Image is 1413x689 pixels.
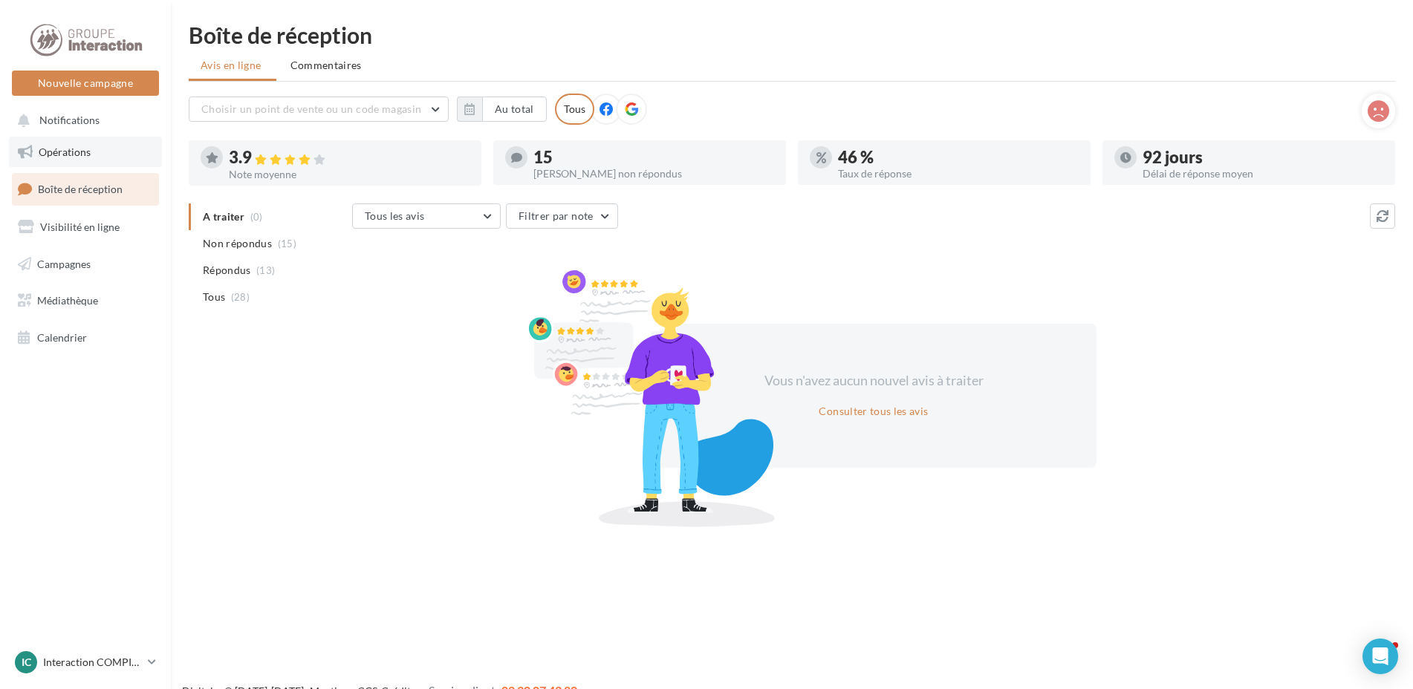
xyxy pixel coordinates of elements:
[9,322,162,353] a: Calendrier
[506,203,618,229] button: Filtrer par note
[838,149,1079,166] div: 46 %
[22,655,31,670] span: IC
[9,137,162,168] a: Opérations
[457,97,547,122] button: Au total
[39,146,91,158] span: Opérations
[1143,149,1383,166] div: 92 jours
[203,263,251,278] span: Répondus
[278,238,296,249] span: (15)
[9,285,162,316] a: Médiathèque
[43,655,142,670] p: Interaction COMPIÈGNE
[533,169,774,179] div: [PERSON_NAME] non répondus
[352,203,501,229] button: Tous les avis
[203,236,272,251] span: Non répondus
[12,648,159,676] a: IC Interaction COMPIÈGNE
[12,71,159,96] button: Nouvelle campagne
[9,212,162,243] a: Visibilité en ligne
[533,149,774,166] div: 15
[37,257,91,270] span: Campagnes
[39,114,100,127] span: Notifications
[1143,169,1383,179] div: Délai de réponse moyen
[38,183,123,195] span: Boîte de réception
[1362,639,1398,674] div: Open Intercom Messenger
[290,58,362,73] span: Commentaires
[189,24,1395,46] div: Boîte de réception
[40,221,120,233] span: Visibilité en ligne
[201,102,421,115] span: Choisir un point de vente ou un code magasin
[229,149,470,166] div: 3.9
[365,209,425,222] span: Tous les avis
[189,97,449,122] button: Choisir un point de vente ou un code magasin
[482,97,547,122] button: Au total
[229,169,470,180] div: Note moyenne
[231,291,250,303] span: (28)
[838,169,1079,179] div: Taux de réponse
[37,294,98,307] span: Médiathèque
[37,331,87,344] span: Calendrier
[746,371,1001,391] div: Vous n'avez aucun nouvel avis à traiter
[256,264,275,276] span: (13)
[813,402,934,420] button: Consulter tous les avis
[203,290,225,304] span: Tous
[9,249,162,280] a: Campagnes
[555,94,594,125] div: Tous
[9,173,162,205] a: Boîte de réception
